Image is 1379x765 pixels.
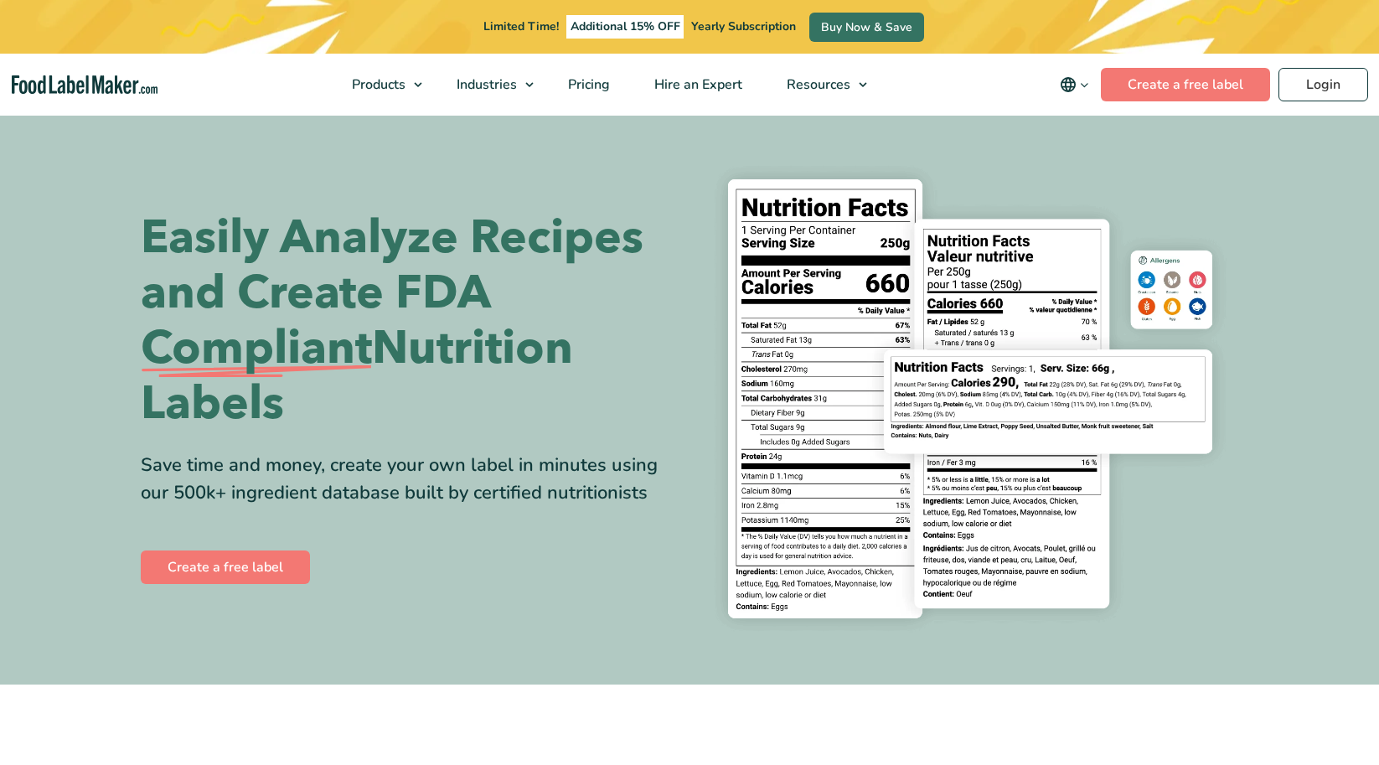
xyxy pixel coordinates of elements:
a: Login [1278,68,1368,101]
span: Resources [782,75,852,94]
div: Save time and money, create your own label in minutes using our 500k+ ingredient database built b... [141,452,677,507]
a: Products [330,54,431,116]
span: Pricing [563,75,612,94]
span: Additional 15% OFF [566,15,684,39]
a: Pricing [546,54,628,116]
span: Products [347,75,407,94]
a: Industries [435,54,542,116]
span: Hire an Expert [649,75,744,94]
span: Compliant [141,321,372,376]
a: Create a free label [1101,68,1270,101]
span: Industries [452,75,519,94]
span: Limited Time! [483,18,559,34]
span: Yearly Subscription [691,18,796,34]
a: Buy Now & Save [809,13,924,42]
a: Resources [765,54,875,116]
h1: Easily Analyze Recipes and Create FDA Nutrition Labels [141,210,677,432]
a: Create a free label [141,550,310,584]
a: Hire an Expert [633,54,761,116]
